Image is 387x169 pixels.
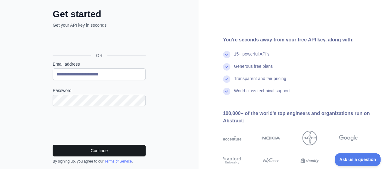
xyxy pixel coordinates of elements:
a: Terms of Service [104,159,132,163]
div: You're seconds away from your free API key, along with: [223,36,378,44]
iframe: Sign in with Google Button [50,35,147,48]
img: check mark [223,88,230,95]
iframe: reCAPTCHA [53,113,146,137]
div: Transparent and fair pricing [234,75,286,88]
div: 100,000+ of the world's top engineers and organizations run on Abstract: [223,110,378,125]
iframe: Toggle Customer Support [335,153,381,166]
img: accenture [223,131,242,145]
div: By signing up, you agree to our . [53,159,146,164]
img: nokia [262,131,280,145]
label: Password [53,87,146,94]
button: Continue [53,145,146,156]
div: Generous free plans [234,63,273,75]
img: google [339,131,358,145]
img: shopify [300,156,319,165]
img: check mark [223,75,230,83]
div: 15+ powerful API's [234,51,270,63]
img: stanford university [223,156,242,165]
img: bayer [302,131,317,145]
img: check mark [223,51,230,58]
h2: Get started [53,9,146,20]
img: payoneer [262,156,280,165]
label: Email address [53,61,146,67]
p: Get your API key in seconds [53,22,146,28]
img: check mark [223,63,230,71]
div: World-class technical support [234,88,290,100]
span: OR [91,52,107,59]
